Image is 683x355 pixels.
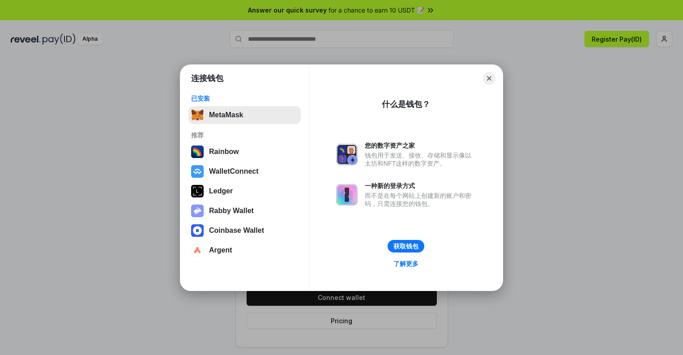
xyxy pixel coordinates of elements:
button: Rainbow [188,143,301,161]
div: MetaMask [209,111,243,119]
button: Coinbase Wallet [188,222,301,240]
div: Coinbase Wallet [209,227,264,235]
div: 您的数字资产之家 [365,141,476,150]
button: WalletConnect [188,163,301,180]
div: Ledger [209,187,233,195]
div: Rainbow [209,148,239,156]
div: 推荐 [191,131,298,139]
img: svg+xml,%3Csvg%20width%3D%2228%22%20height%3D%2228%22%20viewBox%3D%220%200%2028%2028%22%20fill%3D... [191,244,204,257]
button: 获取钱包 [388,240,424,252]
a: 了解更多 [388,258,424,269]
img: svg+xml,%3Csvg%20xmlns%3D%22http%3A%2F%2Fwww.w3.org%2F2000%2Fsvg%22%20fill%3D%22none%22%20viewBox... [191,205,204,217]
div: WalletConnect [209,167,259,175]
div: 而不是在每个网站上创建新的账户和密码，只需连接您的钱包。 [365,192,476,208]
div: 什么是钱包？ [382,99,430,110]
button: Ledger [188,182,301,200]
img: svg+xml,%3Csvg%20xmlns%3D%22http%3A%2F%2Fwww.w3.org%2F2000%2Fsvg%22%20fill%3D%22none%22%20viewBox... [336,184,358,205]
img: svg+xml,%3Csvg%20width%3D%2228%22%20height%3D%2228%22%20viewBox%3D%220%200%2028%2028%22%20fill%3D... [191,165,204,178]
button: Argent [188,241,301,259]
button: Close [483,72,495,85]
img: svg+xml,%3Csvg%20xmlns%3D%22http%3A%2F%2Fwww.w3.org%2F2000%2Fsvg%22%20fill%3D%22none%22%20viewBox... [336,144,358,165]
div: Rabby Wallet [209,207,254,215]
div: 钱包用于发送、接收、存储和显示像以太坊和NFT这样的数字资产。 [365,151,476,167]
div: 一种新的登录方式 [365,182,476,190]
div: 获取钱包 [393,242,418,250]
img: svg+xml,%3Csvg%20width%3D%2228%22%20height%3D%2228%22%20viewBox%3D%220%200%2028%2028%22%20fill%3D... [191,224,204,237]
div: 已安装 [191,94,298,103]
h1: 连接钱包 [191,73,223,84]
button: Rabby Wallet [188,202,301,220]
div: 了解更多 [393,260,418,268]
div: Argent [209,246,232,254]
img: svg+xml,%3Csvg%20xmlns%3D%22http%3A%2F%2Fwww.w3.org%2F2000%2Fsvg%22%20width%3D%2228%22%20height%3... [191,185,204,197]
img: svg+xml,%3Csvg%20fill%3D%22none%22%20height%3D%2233%22%20viewBox%3D%220%200%2035%2033%22%20width%... [191,109,204,121]
img: svg+xml,%3Csvg%20width%3D%22120%22%20height%3D%22120%22%20viewBox%3D%220%200%20120%20120%22%20fil... [191,145,204,158]
button: MetaMask [188,106,301,124]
